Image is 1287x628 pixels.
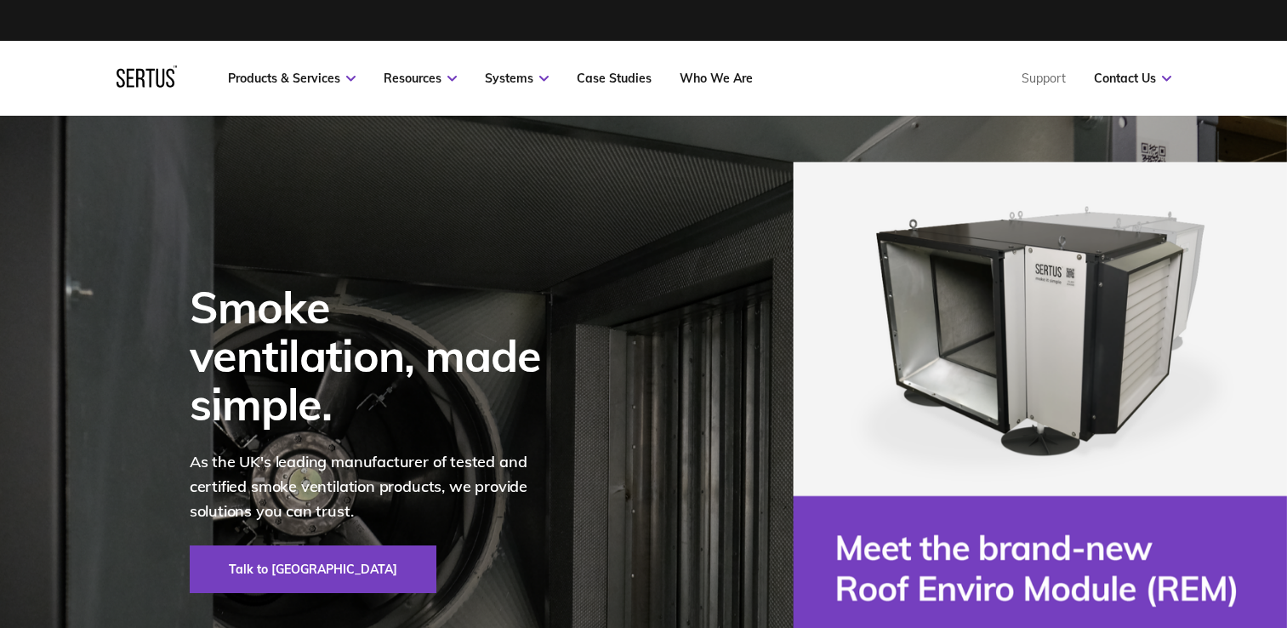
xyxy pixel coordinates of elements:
[228,71,356,86] a: Products & Services
[1022,71,1066,86] a: Support
[680,71,753,86] a: Who We Are
[577,71,652,86] a: Case Studies
[190,545,436,593] a: Talk to [GEOGRAPHIC_DATA]
[190,450,564,523] p: As the UK's leading manufacturer of tested and certified smoke ventilation products, we provide s...
[190,283,564,429] div: Smoke ventilation, made simple.
[384,71,457,86] a: Resources
[1094,71,1171,86] a: Contact Us
[485,71,549,86] a: Systems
